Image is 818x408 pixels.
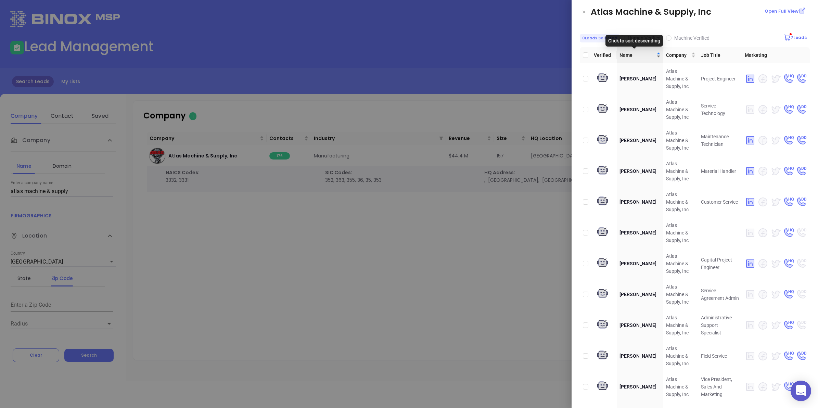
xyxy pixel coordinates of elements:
th: Job Title [698,47,742,63]
img: facebook no [757,289,768,300]
img: facebook no [757,350,768,361]
img: phone HQ yes [783,166,794,177]
img: machine verify [596,226,609,239]
img: machine verify [596,165,609,178]
td: Atlas Machine & Supply, Inc [663,217,698,248]
img: phone HQ yes [783,289,794,300]
img: machine verify [596,349,609,362]
td: Atlas Machine & Supply, Inc [663,94,698,125]
td: Atlas Machine & Supply, Inc [663,341,698,371]
img: facebook no [757,227,768,238]
img: phone DD yes [796,196,807,207]
td: Atlas Machine & Supply, Inc [663,248,698,279]
img: twitter yes [770,381,781,392]
img: twitter yes [770,73,781,84]
img: machine verify [596,134,609,147]
img: machine verify [596,257,609,270]
img: phone HQ yes [783,104,794,115]
span: [PERSON_NAME] [619,138,656,143]
img: twitter yes [770,350,781,361]
span: [PERSON_NAME] [619,76,656,81]
button: Close [580,8,588,16]
img: linkedin no [745,320,756,331]
span: [PERSON_NAME] [619,107,656,112]
img: phone DD yes [796,166,807,177]
img: linkedin yes [745,258,756,269]
td: Capital Project Engineer [698,248,742,279]
img: linkedin yes [745,196,756,207]
img: linkedin yes [745,166,756,177]
img: twitter yes [770,289,781,300]
td: Vice President, Sales And Marketing [698,371,742,402]
td: Maintenance Technician [698,125,742,156]
th: Marketing [742,47,810,63]
img: twitter yes [770,196,781,207]
th: Verified [591,47,617,63]
img: linkedin no [745,350,756,361]
td: Administrative Support Specialist [698,310,742,341]
span: [PERSON_NAME] [619,322,656,328]
img: phone HQ yes [783,196,794,207]
td: Service Technology [698,94,742,125]
img: twitter yes [770,258,781,269]
img: twitter yes [770,227,781,238]
img: linkedin no [745,289,756,300]
img: phone DD yes [796,104,807,115]
span: [PERSON_NAME] [619,261,656,266]
img: twitter yes [770,104,781,115]
img: linkedin no [745,227,756,238]
span: [PERSON_NAME] [619,199,656,205]
img: phone DD yes [796,135,807,146]
img: facebook no [757,196,768,207]
img: phone DD no [796,289,807,300]
span: Name [619,51,655,59]
img: phone DD yes [796,73,807,84]
div: Click to sort descending [605,35,663,47]
img: facebook no [757,73,768,84]
td: Atlas Machine & Supply, Inc [663,279,698,310]
img: facebook no [757,320,768,331]
span: [PERSON_NAME] [619,353,656,359]
img: facebook no [757,104,768,115]
img: phone DD yes [796,381,807,392]
img: twitter yes [770,320,781,331]
th: Name [617,47,663,63]
td: Atlas Machine & Supply, Inc [663,156,698,187]
img: phone HQ yes [783,350,794,361]
img: phone HQ yes [783,381,794,392]
img: machine verify [596,319,609,332]
img: twitter yes [770,166,781,177]
img: phone HQ yes [783,258,794,269]
td: Atlas Machine & Supply, Inc [663,63,698,94]
td: Project Engineer [698,63,742,94]
img: phone DD no [796,227,807,238]
img: machine verify [596,72,609,85]
img: phone HQ yes [783,135,794,146]
img: facebook no [757,135,768,146]
td: Field Service [698,341,742,371]
p: Open Full View [765,8,798,15]
img: phone HQ yes [783,227,794,238]
img: facebook no [757,381,768,392]
img: linkedin yes [745,135,756,146]
img: linkedin yes [745,73,756,84]
td: Material Handler [698,156,742,187]
span: [PERSON_NAME] [619,230,656,235]
img: phone HQ yes [783,73,794,84]
span: [PERSON_NAME] [619,384,656,390]
span: Machine Verified [674,35,710,41]
span: 0 Leads Selected [580,34,619,42]
th: Company [663,47,698,63]
img: facebook no [757,166,768,177]
td: Atlas Machine & Supply, Inc [663,310,698,341]
td: Customer Service [698,187,742,217]
td: Atlas Machine & Supply, Inc [663,125,698,156]
div: Atlas Machine & Supply, Inc [591,5,810,18]
img: machine verify [596,103,609,116]
img: machine verify [596,288,609,301]
img: facebook no [757,258,768,269]
img: phone DD yes [796,350,807,361]
span: [PERSON_NAME] [619,292,656,297]
img: phone DD no [796,320,807,331]
td: Service Agreement Admin [698,279,742,310]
